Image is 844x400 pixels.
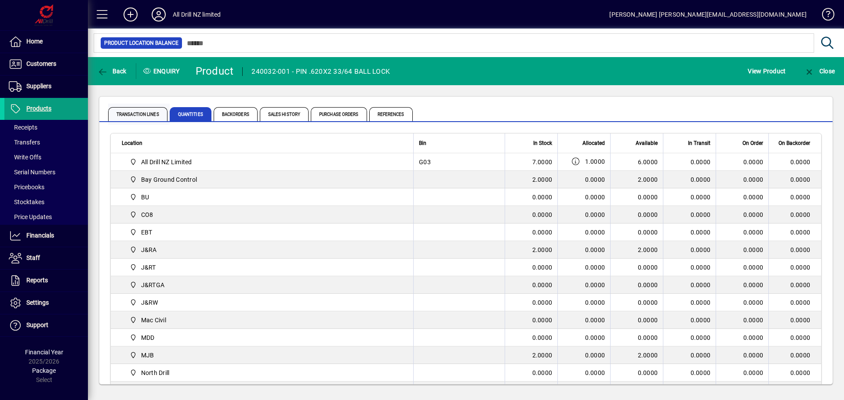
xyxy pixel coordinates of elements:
[126,280,404,290] span: J&RTGA
[585,229,605,236] span: 0.0000
[585,317,605,324] span: 0.0000
[4,292,88,314] a: Settings
[743,368,764,377] span: 0.0000
[743,245,764,254] span: 0.0000
[126,368,404,378] span: North Drill
[505,346,557,364] td: 2.0000
[802,63,837,79] button: Close
[9,169,55,176] span: Serial Numbers
[136,64,189,78] div: Enquiry
[743,228,764,237] span: 0.0000
[533,138,552,148] span: In Stock
[369,107,413,121] span: References
[768,346,821,364] td: 0.0000
[768,311,821,329] td: 0.0000
[610,188,663,206] td: 0.0000
[4,180,88,195] a: Pricebooks
[691,229,711,236] span: 0.0000
[4,270,88,292] a: Reports
[743,316,764,324] span: 0.0000
[779,138,810,148] span: On Backorder
[691,246,711,253] span: 0.0000
[768,259,821,276] td: 0.0000
[691,352,711,359] span: 0.0000
[610,346,663,364] td: 2.0000
[505,241,557,259] td: 2.0000
[505,364,557,382] td: 0.0000
[141,263,156,272] span: J&RT
[743,158,764,166] span: 0.0000
[585,264,605,271] span: 0.0000
[691,334,711,341] span: 0.0000
[88,63,136,79] app-page-header-button: Back
[260,107,309,121] span: Sales History
[25,349,63,356] span: Financial Year
[9,154,41,161] span: Write Offs
[104,39,178,47] span: Product Location Balance
[691,281,711,288] span: 0.0000
[141,351,154,360] span: MJB
[4,135,88,150] a: Transfers
[610,171,663,188] td: 2.0000
[505,329,557,346] td: 0.0000
[768,241,821,259] td: 0.0000
[610,311,663,329] td: 0.0000
[26,83,51,90] span: Suppliers
[141,316,166,324] span: Mac Civil
[141,158,192,166] span: All Drill NZ Limited
[505,311,557,329] td: 0.0000
[691,317,711,324] span: 0.0000
[170,107,211,121] span: Quantities
[141,175,197,184] span: Bay Ground Control
[505,223,557,241] td: 0.0000
[141,368,170,377] span: North Drill
[9,184,44,191] span: Pricebooks
[126,262,404,273] span: J&RT
[585,352,605,359] span: 0.0000
[585,334,605,341] span: 0.0000
[610,241,663,259] td: 2.0000
[126,192,404,202] span: BU
[585,157,605,166] span: 1.0000
[26,254,40,261] span: Staff
[743,263,764,272] span: 0.0000
[691,159,711,166] span: 0.0000
[26,277,48,284] span: Reports
[585,281,605,288] span: 0.0000
[743,210,764,219] span: 0.0000
[97,68,127,75] span: Back
[768,364,821,382] td: 0.0000
[141,228,153,237] span: EBT
[505,259,557,276] td: 0.0000
[26,321,48,328] span: Support
[691,211,711,218] span: 0.0000
[691,194,711,201] span: 0.0000
[610,364,663,382] td: 0.0000
[768,188,821,206] td: 0.0000
[688,138,710,148] span: In Transit
[585,194,605,201] span: 0.0000
[196,64,234,78] div: Product
[585,211,605,218] span: 0.0000
[145,7,173,22] button: Profile
[610,294,663,311] td: 0.0000
[141,193,149,202] span: BU
[32,367,56,374] span: Package
[768,276,821,294] td: 0.0000
[141,298,158,307] span: J&RW
[4,165,88,180] a: Serial Numbers
[122,138,142,148] span: Location
[95,63,129,79] button: Back
[311,107,367,121] span: Purchase Orders
[768,153,821,171] td: 0.0000
[141,333,155,342] span: MDD
[743,175,764,184] span: 0.0000
[141,210,153,219] span: CO8
[126,245,404,255] span: J&RA
[610,259,663,276] td: 0.0000
[505,382,557,399] td: 4.0000
[585,246,605,253] span: 0.0000
[4,76,88,97] a: Suppliers
[214,107,258,121] span: Backorders
[108,107,167,121] span: Transaction Lines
